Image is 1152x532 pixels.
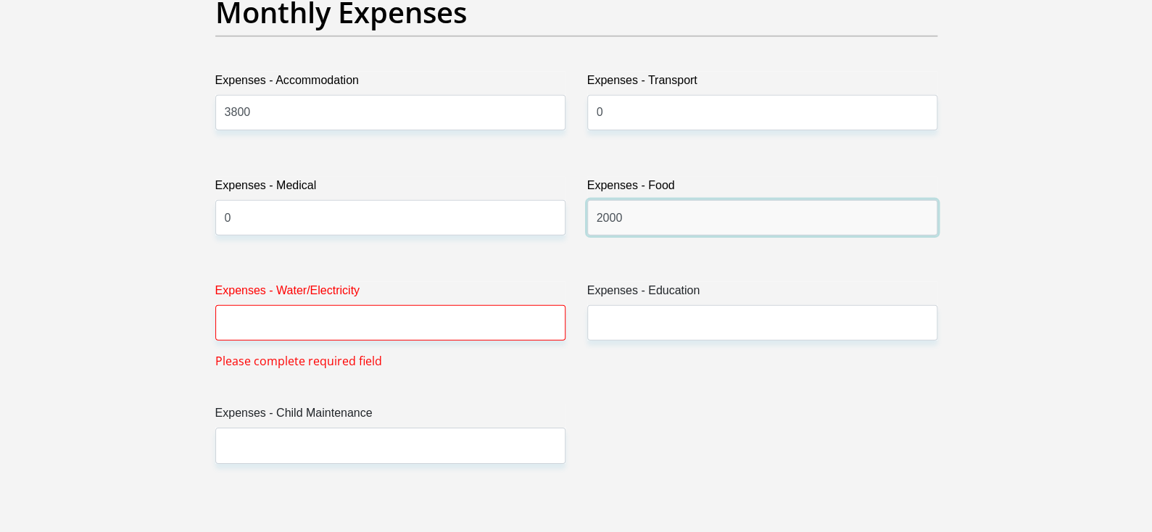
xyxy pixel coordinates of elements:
[215,72,565,95] label: Expenses - Accommodation
[587,177,937,200] label: Expenses - Food
[215,177,565,200] label: Expenses - Medical
[587,282,937,305] label: Expenses - Education
[587,72,937,95] label: Expenses - Transport
[215,95,565,130] input: Expenses - Accommodation
[587,95,937,130] input: Expenses - Transport
[215,200,565,236] input: Expenses - Medical
[215,282,565,305] label: Expenses - Water/Electricity
[215,428,565,463] input: Expenses - Child Maintenance
[587,200,937,236] input: Expenses - Food
[215,404,565,428] label: Expenses - Child Maintenance
[587,305,937,341] input: Expenses - Education
[215,352,382,370] span: Please complete required field
[215,305,565,341] input: Expenses - Water/Electricity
